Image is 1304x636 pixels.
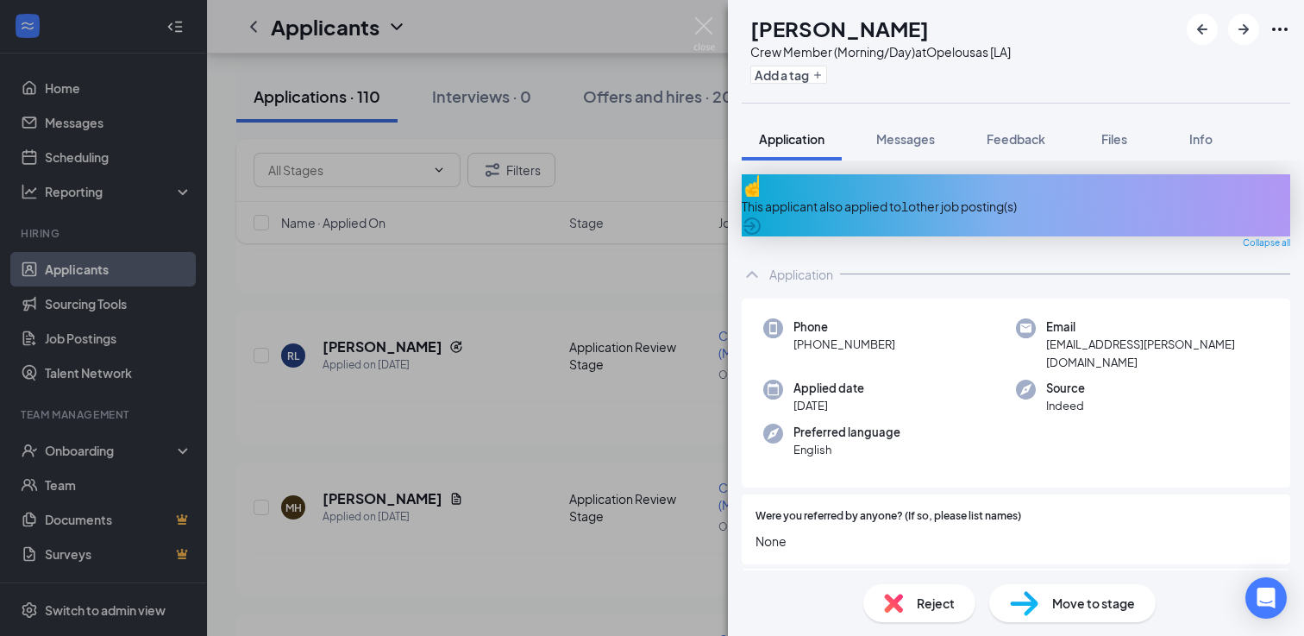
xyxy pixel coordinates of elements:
span: [PHONE_NUMBER] [793,336,895,353]
span: Collapse all [1243,236,1290,250]
svg: ArrowCircle [742,216,762,236]
button: ArrowRight [1228,14,1259,45]
div: Application [769,266,833,283]
span: Move to stage [1052,594,1135,613]
span: English [793,441,900,458]
span: Files [1101,131,1127,147]
div: Crew Member (Morning/Day) at Opelousas [LA] [750,43,1011,60]
svg: Ellipses [1270,19,1290,40]
svg: ArrowLeftNew [1192,19,1213,40]
button: ArrowLeftNew [1187,14,1218,45]
div: Open Intercom Messenger [1245,577,1287,619]
span: Phone [793,318,895,336]
span: [EMAIL_ADDRESS][PERSON_NAME][DOMAIN_NAME] [1046,336,1269,371]
span: Applied date [793,380,864,397]
svg: ChevronUp [742,264,762,285]
svg: Plus [812,70,823,80]
span: Application [759,131,824,147]
span: [DATE] [793,397,864,414]
h1: [PERSON_NAME] [750,14,929,43]
span: Indeed [1046,397,1085,414]
span: Preferred language [793,424,900,441]
span: Reject [917,594,955,613]
span: Feedback [987,131,1045,147]
span: Info [1189,131,1213,147]
span: Were you referred by anyone? (If so, please list names) [755,508,1021,525]
span: Source [1046,380,1085,397]
span: None [755,532,1276,551]
span: Email [1046,318,1269,336]
span: Messages [876,131,935,147]
svg: ArrowRight [1233,19,1254,40]
div: This applicant also applied to 1 other job posting(s) [742,197,1290,216]
button: PlusAdd a tag [750,66,827,84]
